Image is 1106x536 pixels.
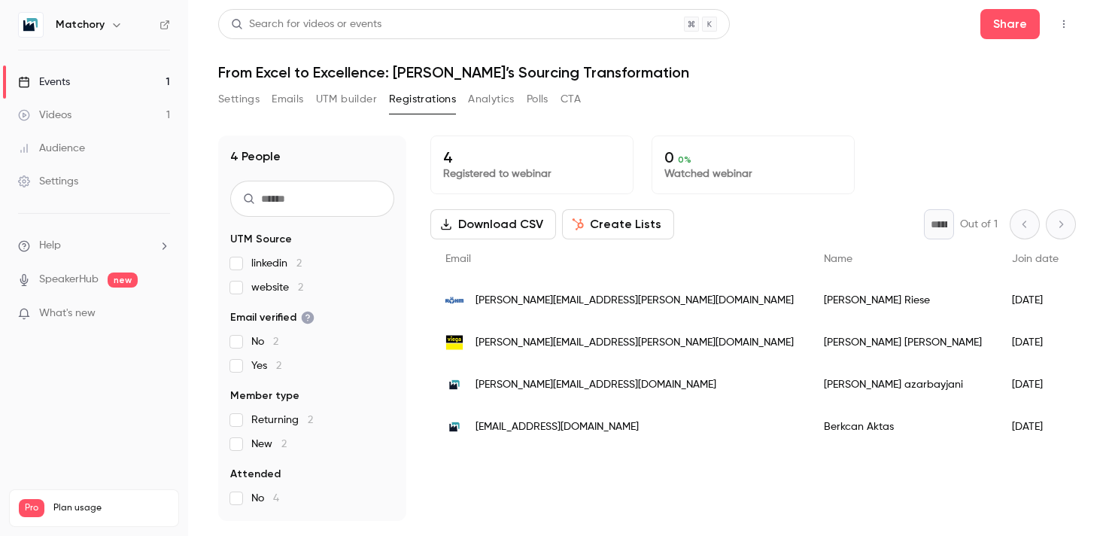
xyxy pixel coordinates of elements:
div: [DATE] [997,364,1074,406]
span: [PERSON_NAME][EMAIL_ADDRESS][PERSON_NAME][DOMAIN_NAME] [476,293,794,309]
span: New [251,437,287,452]
span: [EMAIL_ADDRESS][DOMAIN_NAME] [476,419,639,435]
span: Help [39,238,61,254]
button: CTA [561,87,581,111]
div: [DATE] [997,279,1074,321]
div: Videos [18,108,71,123]
p: Registered to webinar [443,166,621,181]
span: Returning [251,413,313,428]
div: [PERSON_NAME] Riese [809,279,997,321]
span: 2 [298,282,303,293]
span: Email verified [230,310,314,325]
span: new [108,273,138,288]
span: No [251,334,278,349]
div: [DATE] [997,406,1074,448]
span: 4 [273,493,279,504]
span: 2 [281,439,287,449]
span: Attended [230,467,281,482]
span: linkedin [251,256,302,271]
li: help-dropdown-opener [18,238,170,254]
p: 0 [664,148,842,166]
div: [PERSON_NAME] [PERSON_NAME] [809,321,997,364]
button: Analytics [468,87,515,111]
img: viega.de [445,333,463,352]
span: No [251,491,279,506]
div: Audience [18,141,85,156]
button: Emails [272,87,303,111]
img: roehm.biz [445,291,463,309]
button: Create Lists [562,209,674,239]
h1: 4 People [230,148,281,166]
button: UTM builder [316,87,377,111]
div: Berkcan Aktas [809,406,997,448]
span: Member type [230,388,299,404]
div: [PERSON_NAME] azarbayjani [809,364,997,406]
span: UTM Source [230,232,292,247]
span: Name [824,254,852,264]
span: 2 [308,415,313,425]
button: Settings [218,87,260,111]
button: Download CSV [430,209,556,239]
p: Watched webinar [664,166,842,181]
div: Settings [18,174,78,189]
span: 2 [276,361,281,371]
img: matchory.com [445,376,463,394]
div: Events [18,75,70,90]
p: Out of 1 [960,217,998,232]
span: 2 [296,258,302,269]
span: 2 [273,337,278,347]
span: website [251,280,303,295]
span: Email [445,254,471,264]
h1: From Excel to Excellence: [PERSON_NAME]’s Sourcing Transformation [218,63,1076,81]
img: Matchory [19,13,43,37]
span: What's new [39,306,96,321]
span: Plan usage [53,502,169,514]
button: Registrations [389,87,456,111]
span: [PERSON_NAME][EMAIL_ADDRESS][DOMAIN_NAME] [476,377,716,393]
div: Search for videos or events [231,17,381,32]
span: Pro [19,499,44,517]
span: Join date [1012,254,1059,264]
a: SpeakerHub [39,272,99,288]
span: Yes [251,358,281,373]
h6: Matchory [56,17,105,32]
div: [DATE] [997,321,1074,364]
img: matchory.com [445,418,463,436]
p: 4 [443,148,621,166]
button: Polls [527,87,548,111]
button: Share [980,9,1040,39]
span: 0 % [678,154,691,165]
span: [PERSON_NAME][EMAIL_ADDRESS][PERSON_NAME][DOMAIN_NAME] [476,335,794,351]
